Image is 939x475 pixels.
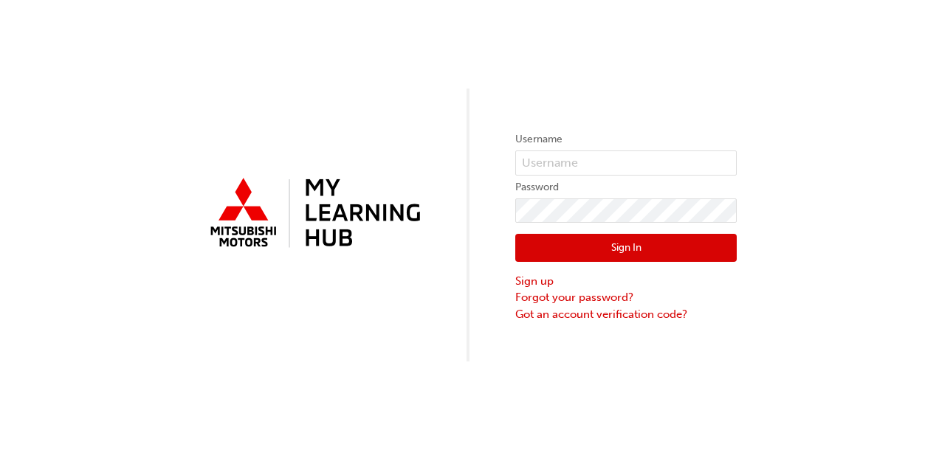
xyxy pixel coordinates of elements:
[202,172,424,256] img: mmal
[515,178,737,196] label: Password
[515,150,737,176] input: Username
[515,234,737,262] button: Sign In
[515,273,737,290] a: Sign up
[515,131,737,148] label: Username
[515,289,737,306] a: Forgot your password?
[515,306,737,323] a: Got an account verification code?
